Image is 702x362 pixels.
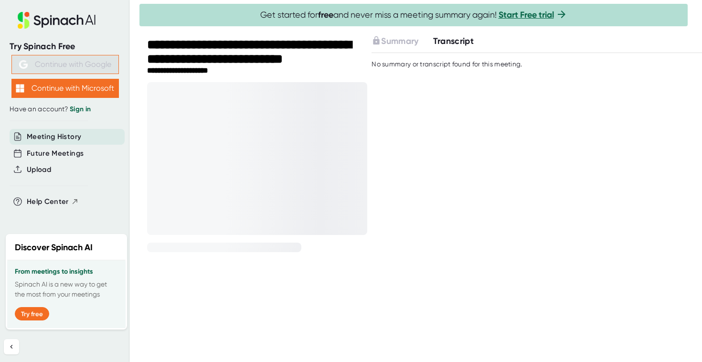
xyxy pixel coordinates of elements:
button: Future Meetings [27,148,84,159]
button: Help Center [27,196,79,207]
div: Try Spinach Free [10,41,120,52]
button: Summary [372,35,418,48]
button: Meeting History [27,131,81,142]
a: Sign in [70,105,91,113]
h3: From meetings to insights [15,268,118,276]
button: Continue with Microsoft [11,79,119,98]
span: Help Center [27,196,69,207]
button: Transcript [433,35,474,48]
div: No summary or transcript found for this meeting. [372,60,522,69]
button: Try free [15,307,49,320]
button: Continue with Google [11,55,119,74]
img: Aehbyd4JwY73AAAAAElFTkSuQmCC [19,60,28,69]
span: Get started for and never miss a meeting summary again! [260,10,567,21]
a: Start Free trial [499,10,554,20]
b: free [318,10,333,20]
p: Spinach AI is a new way to get the most from your meetings [15,279,118,299]
span: Transcript [433,36,474,46]
div: Have an account? [10,105,120,114]
button: Upload [27,164,51,175]
button: Collapse sidebar [4,339,19,354]
div: Upgrade to access [372,35,433,48]
h2: Discover Spinach AI [15,241,93,254]
span: Summary [381,36,418,46]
